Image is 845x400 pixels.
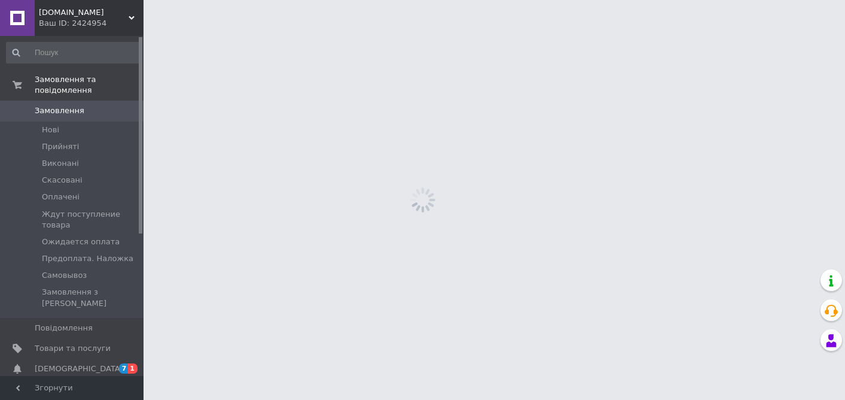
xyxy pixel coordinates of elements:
span: Замовлення та повідомлення [35,74,144,96]
span: [DEMOGRAPHIC_DATA] [35,363,123,374]
div: Ваш ID: 2424954 [39,18,144,29]
span: 7 [119,363,129,374]
span: Скасовані [42,175,83,186]
span: Самовывоз [42,270,87,281]
span: Оплачені [42,192,80,202]
span: 1 [128,363,138,374]
span: Предоплата. Наложка [42,253,133,264]
span: Прийняті [42,141,79,152]
span: Ожидается оплата [42,237,120,247]
input: Пошук [6,42,141,63]
span: Puziki.com.ua [39,7,129,18]
span: Ждут поступление товара [42,209,140,231]
span: Виконані [42,158,79,169]
span: Замовлення з [PERSON_NAME] [42,287,140,308]
span: Нові [42,125,59,135]
span: Товари та послуги [35,343,111,354]
span: Повідомлення [35,323,93,334]
span: Замовлення [35,105,84,116]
